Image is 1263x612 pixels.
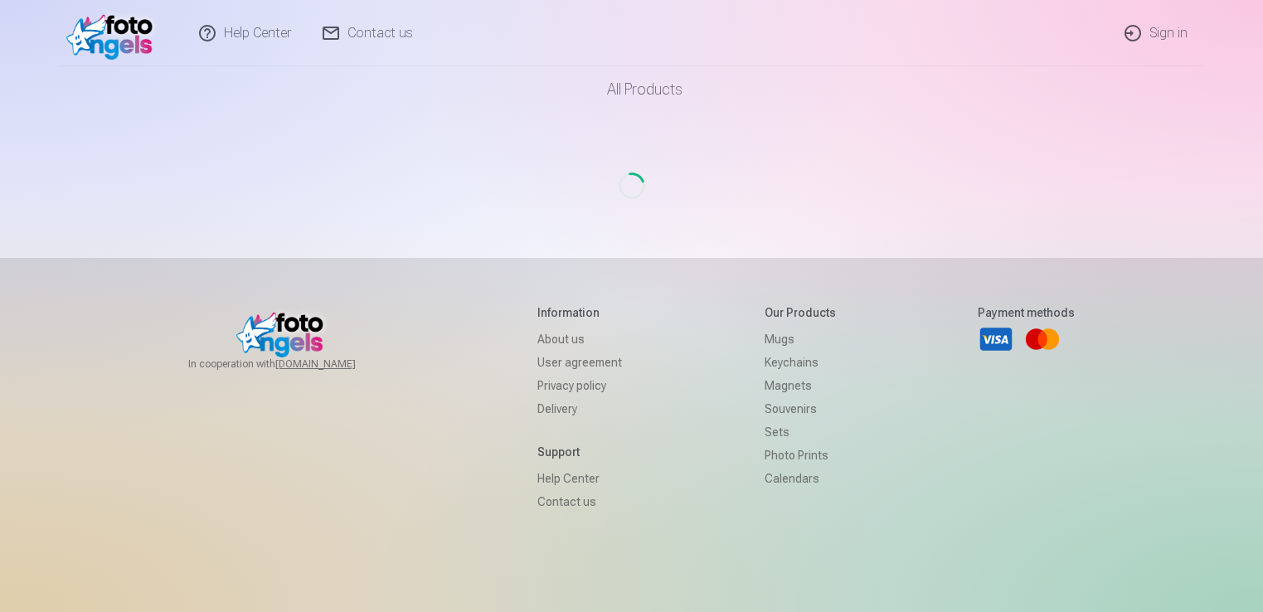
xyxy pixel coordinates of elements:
a: Delivery [537,397,622,420]
a: Help Center [537,467,622,490]
h5: Information [537,304,622,321]
a: [DOMAIN_NAME] [275,357,396,371]
a: User agreement [537,351,622,374]
a: All products [561,66,702,113]
a: Calendars [765,467,836,490]
a: Keychains [765,351,836,374]
a: Mastercard [1024,321,1061,357]
a: Photo prints [765,444,836,467]
a: Souvenirs [765,397,836,420]
h5: Payment methods [978,304,1075,321]
h5: Our products [765,304,836,321]
a: Contact us [537,490,622,513]
img: /v1 [66,7,162,60]
a: About us [537,328,622,351]
a: Mugs [765,328,836,351]
a: Privacy policy [537,374,622,397]
h5: Support [537,444,622,460]
a: Sets [765,420,836,444]
a: Visa [978,321,1014,357]
span: In cooperation with [188,357,396,371]
a: Magnets [765,374,836,397]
